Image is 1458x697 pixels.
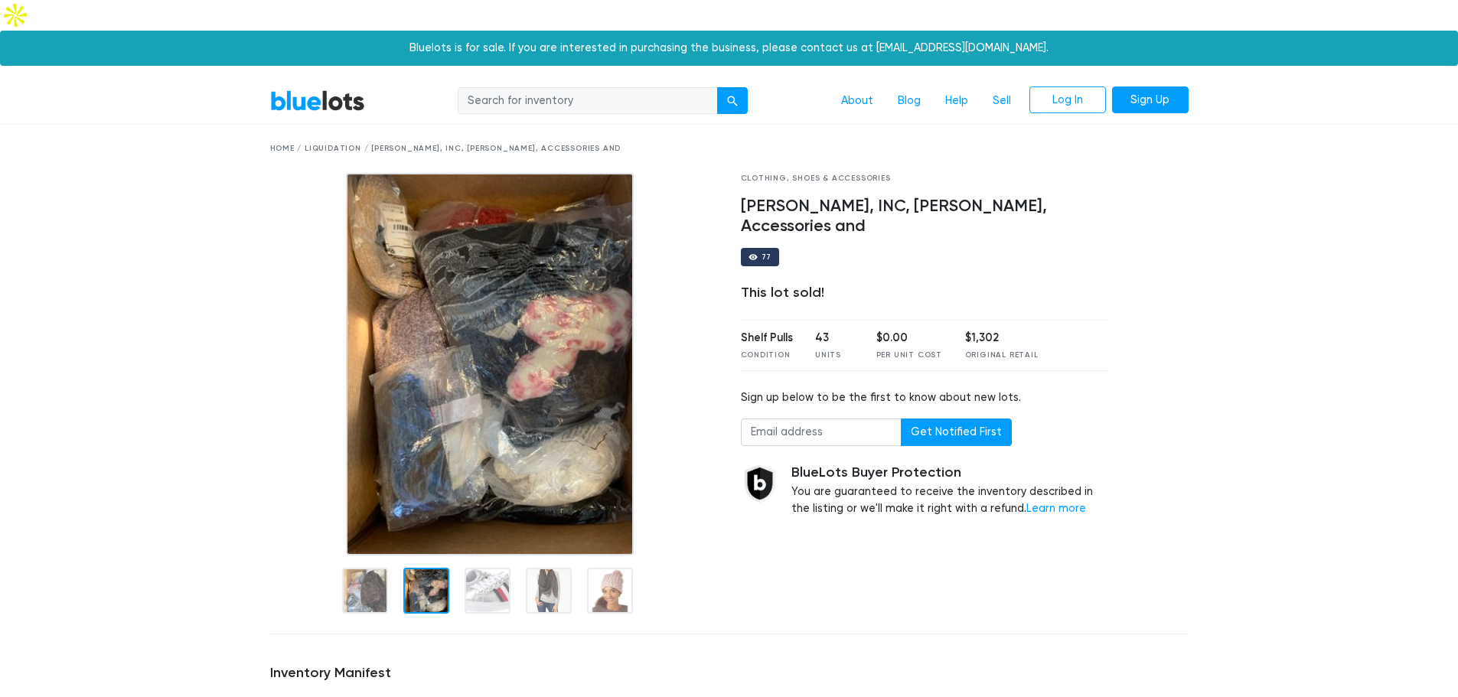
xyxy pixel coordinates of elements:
[270,90,365,112] a: BlueLots
[1112,86,1189,114] a: Sign Up
[741,285,1111,301] div: This lot sold!
[876,350,942,361] div: Per Unit Cost
[791,464,1111,517] div: You are guaranteed to receive the inventory described in the listing or we'll make it right with ...
[741,389,1111,406] div: Sign up below to be the first to know about new lots.
[762,253,772,261] div: 77
[741,419,902,446] input: Email address
[458,87,718,115] input: Search for inventory
[815,350,853,361] div: Units
[1029,86,1106,114] a: Log In
[270,665,1189,682] h5: Inventory Manifest
[829,86,886,116] a: About
[980,86,1023,116] a: Sell
[886,86,933,116] a: Blog
[815,330,853,347] div: 43
[741,464,779,503] img: buyer_protection_shield-3b65640a83011c7d3ede35a8e5a80bfdfaa6a97447f0071c1475b91a4b0b3d01.png
[1026,502,1086,515] a: Learn more
[791,464,1111,481] h5: BlueLots Buyer Protection
[876,330,942,347] div: $0.00
[270,143,1189,155] div: Home / Liquidation / [PERSON_NAME], INC, [PERSON_NAME], Accessories and
[741,173,1111,184] div: Clothing, Shoes & Accessories
[933,86,980,116] a: Help
[346,173,634,555] img: c0be5c8b-b2c1-4179-8c61-dac873f770d4-1661207055.jpg
[965,350,1039,361] div: Original Retail
[741,350,793,361] div: Condition
[965,330,1039,347] div: $1,302
[741,197,1111,236] h4: [PERSON_NAME], INC, [PERSON_NAME], Accessories and
[901,419,1012,446] button: Get Notified First
[741,330,793,347] div: Shelf Pulls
